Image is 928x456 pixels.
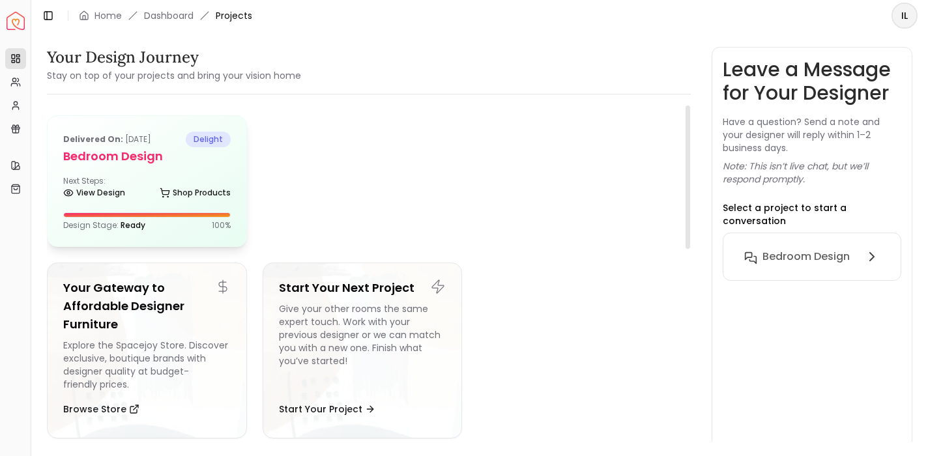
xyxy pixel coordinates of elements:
[63,396,139,422] button: Browse Store
[63,220,145,231] p: Design Stage:
[63,147,231,165] h5: Bedroom design
[263,263,463,438] a: Start Your Next ProjectGive your other rooms the same expert touch. Work with your previous desig...
[723,201,901,227] p: Select a project to start a conversation
[279,396,375,422] button: Start Your Project
[7,12,25,30] a: Spacejoy
[279,302,446,391] div: Give your other rooms the same expert touch. Work with your previous designer or we can match you...
[893,4,916,27] span: IL
[63,176,231,202] div: Next Steps:
[63,134,123,145] b: Delivered on:
[723,58,901,105] h3: Leave a Message for Your Designer
[892,3,918,29] button: IL
[723,160,901,186] p: Note: This isn’t live chat, but we’ll respond promptly.
[186,132,231,147] span: delight
[79,9,252,22] nav: breadcrumb
[47,263,247,438] a: Your Gateway to Affordable Designer FurnitureExplore the Spacejoy Store. Discover exclusive, bout...
[762,249,850,264] h6: Bedroom design
[279,279,446,297] h5: Start Your Next Project
[7,12,25,30] img: Spacejoy Logo
[212,220,231,231] p: 100 %
[63,279,231,334] h5: Your Gateway to Affordable Designer Furniture
[63,132,151,147] p: [DATE]
[63,184,125,202] a: View Design
[216,9,252,22] span: Projects
[734,244,890,270] button: Bedroom design
[63,339,231,391] div: Explore the Spacejoy Store. Discover exclusive, boutique brands with designer quality at budget-f...
[94,9,122,22] a: Home
[47,69,301,82] small: Stay on top of your projects and bring your vision home
[144,9,194,22] a: Dashboard
[160,184,231,202] a: Shop Products
[47,47,301,68] h3: Your Design Journey
[121,220,145,231] span: Ready
[723,115,901,154] p: Have a question? Send a note and your designer will reply within 1–2 business days.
